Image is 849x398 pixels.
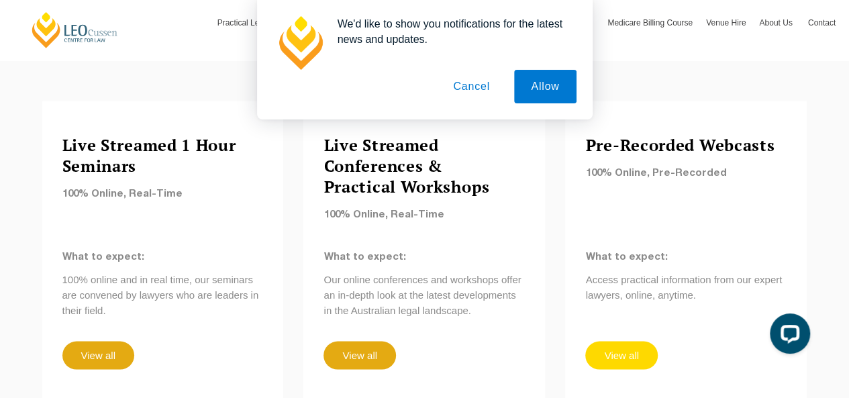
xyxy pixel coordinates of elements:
[62,249,264,264] p: What to expect:
[759,308,815,364] iframe: LiveChat chat widget
[323,341,395,369] a: View all
[585,249,787,264] p: What to expect:
[323,249,525,264] p: What to expect:
[323,271,525,317] p: Our online conferences and workshops offer an in-depth look at the latest developments in the Aus...
[585,134,787,155] h4: Pre-Recorded Webcasts
[62,134,264,176] h4: Live Streamed 1 Hour Seminars
[62,341,134,369] a: View all
[323,134,525,197] h4: Live Streamed Conferences & Practical Workshops
[323,207,525,222] p: 100% Online, Real-Time
[273,16,327,70] img: notification icon
[62,271,264,317] p: 100% online and in real time, our seminars are convened by lawyers who are leaders in their ﬁeld.
[62,186,264,201] p: 100% Online, Real-Time
[585,165,787,181] p: 100% Online, Pre-Recorded
[585,341,657,369] a: View all
[327,16,577,47] div: We'd like to show you notifications for the latest news and updates.
[514,70,576,103] button: Allow
[436,70,507,103] button: Cancel
[585,271,787,302] p: Access practical information from our expert lawyers, online, anytime.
